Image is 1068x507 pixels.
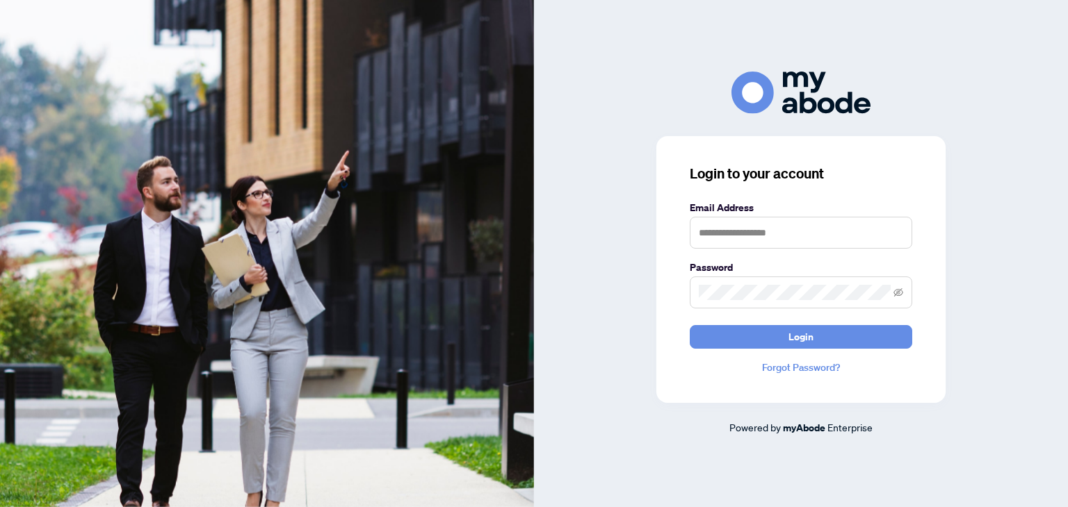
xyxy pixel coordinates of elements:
span: Powered by [729,421,781,433]
img: ma-logo [731,72,871,114]
span: Login [788,326,814,348]
a: Forgot Password? [690,360,912,375]
h3: Login to your account [690,164,912,183]
button: Login [690,325,912,349]
label: Email Address [690,200,912,215]
span: eye-invisible [893,288,903,297]
label: Password [690,260,912,275]
a: myAbode [783,420,825,435]
span: Enterprise [827,421,873,433]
